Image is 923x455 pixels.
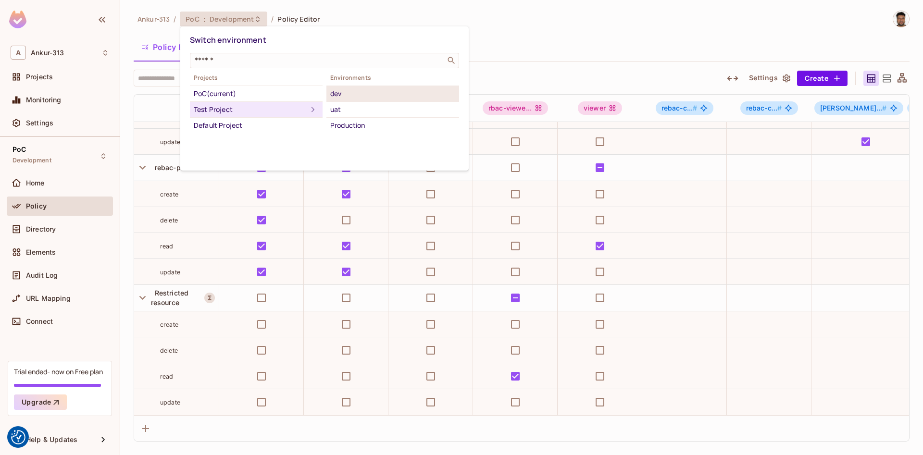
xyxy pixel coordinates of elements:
[326,74,459,82] span: Environments
[194,104,307,115] div: Test Project
[190,35,266,45] span: Switch environment
[11,430,25,444] button: Consent Preferences
[330,120,455,131] div: Production
[330,104,455,115] div: uat
[194,120,319,131] div: Default Project
[11,430,25,444] img: Revisit consent button
[190,74,323,82] span: Projects
[330,88,455,99] div: dev
[194,88,319,99] div: PoC (current)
